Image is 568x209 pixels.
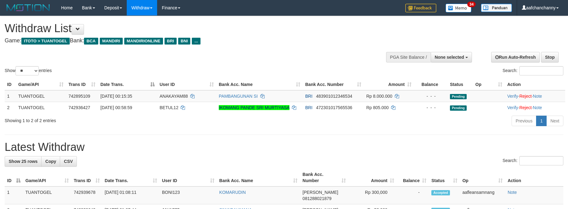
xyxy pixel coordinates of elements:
a: Stop [541,52,559,62]
a: Verify [507,105,518,110]
span: BNI [178,38,190,45]
span: BCA [84,38,98,45]
div: Showing 1 to 2 of 2 entries [5,115,232,124]
a: 1 [536,116,547,126]
th: Trans ID: activate to sort column ascending [71,169,102,186]
span: ... [192,38,200,45]
span: None selected [435,55,464,60]
span: BRI [305,105,312,110]
th: Status [447,79,473,90]
a: Run Auto-Refresh [491,52,540,62]
span: Pending [450,105,467,111]
span: 742895109 [68,94,90,99]
a: PAMBANGUNAN SI [219,94,258,99]
span: BRI [305,94,312,99]
td: 1 [5,90,16,102]
td: · · [505,102,565,113]
span: Show 25 rows [9,159,37,164]
th: Date Trans.: activate to sort column descending [98,79,157,90]
th: Op: activate to sort column ascending [473,79,505,90]
h1: Withdraw List [5,22,372,35]
a: Next [546,116,563,126]
th: Bank Acc. Number: activate to sort column ascending [303,79,364,90]
span: BETUL12 [160,105,178,110]
span: Copy 472301017565536 to clipboard [316,105,352,110]
td: TUANTOGEL [16,90,66,102]
a: Note [533,105,542,110]
a: Copy [41,156,60,167]
span: ITOTO > TUANTOGEL [21,38,70,45]
th: Amount: activate to sort column ascending [364,79,414,90]
select: Showentries [15,66,39,75]
td: · · [505,90,565,102]
a: Previous [512,116,536,126]
th: ID: activate to sort column descending [5,169,23,186]
span: CSV [64,159,73,164]
th: Balance [414,79,447,90]
label: Show entries [5,66,52,75]
a: Verify [507,94,518,99]
input: Search: [519,66,563,75]
th: Op: activate to sort column ascending [460,169,505,186]
span: 742936427 [68,105,90,110]
a: IKOMANG PANDE SRI MURTIYASA [219,105,289,110]
button: None selected [431,52,472,62]
img: Feedback.jpg [405,4,436,12]
span: Rp 8.000.000 [366,94,392,99]
th: Date Trans.: activate to sort column ascending [102,169,160,186]
th: Game/API: activate to sort column ascending [23,169,71,186]
td: 2 [5,102,16,113]
div: - - - [416,105,445,111]
img: panduan.png [481,4,512,12]
span: [DATE] 00:15:35 [100,94,132,99]
img: MOTION_logo.png [5,3,52,12]
label: Search: [503,156,563,165]
h4: Game: Bank: [5,38,372,44]
h1: Latest Withdraw [5,141,563,153]
img: Button%20Memo.svg [446,4,472,12]
a: CSV [60,156,77,167]
th: Bank Acc. Name: activate to sort column ascending [217,169,300,186]
span: Copy 081288021879 to clipboard [302,196,331,201]
span: BRI [165,38,177,45]
span: Rp 805.000 [366,105,389,110]
th: User ID: activate to sort column ascending [160,169,217,186]
td: - [397,186,429,204]
span: MANDIRIONLINE [124,38,163,45]
a: Show 25 rows [5,156,42,167]
label: Search: [503,66,563,75]
th: Trans ID: activate to sort column ascending [66,79,98,90]
a: Note [508,190,517,195]
span: Copy [45,159,56,164]
a: KOMARUDIN [219,190,246,195]
td: BONI123 [160,186,217,204]
input: Search: [519,156,563,165]
td: TUANTOGEL [23,186,71,204]
span: 34 [467,2,476,7]
th: Action [505,169,563,186]
span: [PERSON_NAME] [302,190,338,195]
th: Balance: activate to sort column ascending [397,169,429,186]
span: Copy 483901012346534 to clipboard [316,94,352,99]
div: PGA Site Balance / [386,52,431,62]
a: Reject [519,105,532,110]
div: - - - [416,93,445,99]
th: Action [505,79,565,90]
th: User ID: activate to sort column ascending [157,79,216,90]
th: Bank Acc. Number: activate to sort column ascending [300,169,348,186]
span: ANAKAYAM88 [160,94,188,99]
th: ID [5,79,16,90]
td: aafleansamnang [460,186,505,204]
th: Bank Acc. Name: activate to sort column ascending [216,79,303,90]
a: Reject [519,94,532,99]
td: [DATE] 01:08:11 [102,186,160,204]
th: Game/API: activate to sort column ascending [16,79,66,90]
span: [DATE] 00:58:59 [100,105,132,110]
th: Amount: activate to sort column ascending [348,169,397,186]
span: Accepted [431,190,450,195]
th: Status: activate to sort column ascending [429,169,460,186]
td: 742939678 [71,186,102,204]
a: Note [533,94,542,99]
span: Pending [450,94,467,99]
td: TUANTOGEL [16,102,66,113]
